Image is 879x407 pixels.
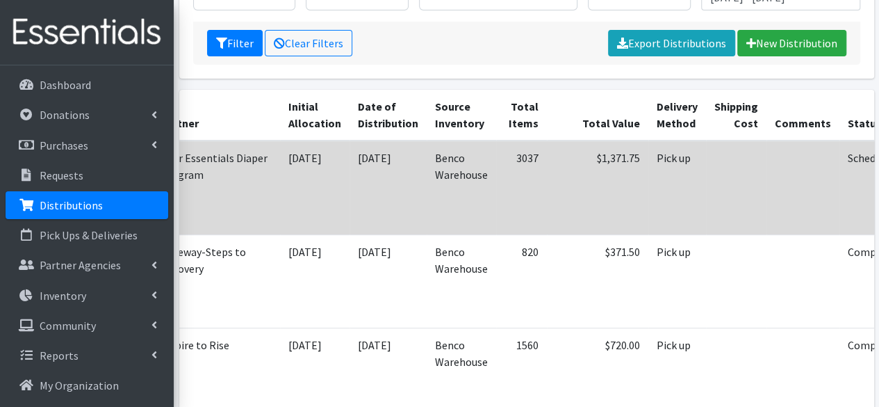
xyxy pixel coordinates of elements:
[40,349,79,362] p: Reports
[496,234,547,328] td: 820
[207,30,263,56] button: Filter
[547,90,648,141] th: Total Value
[427,141,496,234] td: Benco Warehouse
[648,141,706,234] td: Pick up
[547,234,648,328] td: $371.50
[40,198,103,212] p: Distributions
[40,108,90,122] p: Donations
[40,78,91,92] p: Dashboard
[152,90,280,141] th: Partner
[496,90,547,141] th: Total Items
[152,234,280,328] td: Gateway-Steps to Recovery
[608,30,735,56] a: Export Distributions
[6,101,168,129] a: Donations
[427,90,496,141] th: Source Inventory
[152,141,280,234] td: Bear Essentials Diaper Program
[496,141,547,234] td: 3037
[350,90,427,141] th: Date of Distribution
[766,90,839,141] th: Comments
[40,228,138,242] p: Pick Ups & Deliveries
[6,131,168,159] a: Purchases
[265,30,352,56] a: Clear Filters
[6,312,168,340] a: Community
[648,234,706,328] td: Pick up
[280,141,350,234] td: [DATE]
[6,282,168,310] a: Inventory
[280,90,350,141] th: Initial Allocation
[6,191,168,219] a: Distributions
[40,378,119,392] p: My Organization
[40,258,121,272] p: Partner Agencies
[350,234,427,328] td: [DATE]
[40,289,86,303] p: Inventory
[6,9,168,56] img: HumanEssentials
[6,372,168,399] a: My Organization
[737,30,846,56] a: New Distribution
[427,234,496,328] td: Benco Warehouse
[6,221,168,249] a: Pick Ups & Deliveries
[40,138,88,152] p: Purchases
[40,319,96,333] p: Community
[6,161,168,189] a: Requests
[706,90,766,141] th: Shipping Cost
[40,168,83,182] p: Requests
[6,251,168,279] a: Partner Agencies
[547,141,648,234] td: $1,371.75
[6,342,168,369] a: Reports
[648,90,706,141] th: Delivery Method
[6,71,168,99] a: Dashboard
[280,234,350,328] td: [DATE]
[350,141,427,234] td: [DATE]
